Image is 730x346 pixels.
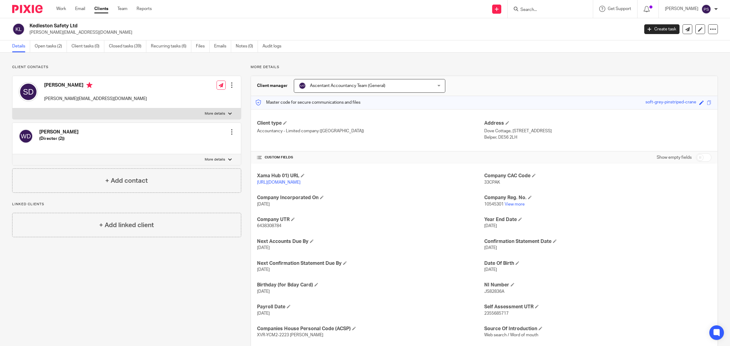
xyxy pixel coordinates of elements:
[484,289,504,294] span: JS82836A
[109,40,146,52] a: Closed tasks (39)
[484,333,538,337] span: Web search / Word of mouth
[257,246,270,250] span: [DATE]
[484,128,711,134] p: Dove Cottage, [STREET_ADDRESS]
[99,220,154,230] h4: + Add linked client
[75,6,85,12] a: Email
[257,333,323,337] span: XVR-YCM2-2223 [PERSON_NAME]
[196,40,210,52] a: Files
[257,83,288,89] h3: Client manager
[35,40,67,52] a: Open tasks (2)
[257,173,484,179] h4: Xama Hub 01) URL
[484,268,497,272] span: [DATE]
[30,23,514,29] h2: Kedleston Safety Ltd
[205,111,225,116] p: More details
[12,40,30,52] a: Details
[257,282,484,288] h4: Birthday (for Bday Card)
[484,238,711,245] h4: Confirmation Statement Date
[12,23,25,36] img: svg%3E
[484,282,711,288] h4: NI Number
[105,176,148,185] h4: + Add contact
[645,99,696,106] div: soft-grey-pinstriped-crane
[255,99,360,106] p: Master code for secure communications and files
[299,82,306,89] img: svg%3E
[505,202,525,206] a: View more
[94,6,108,12] a: Clients
[257,155,484,160] h4: CUSTOM FIELDS
[257,180,301,185] a: [URL][DOMAIN_NAME]
[30,29,635,36] p: [PERSON_NAME][EMAIL_ADDRESS][DOMAIN_NAME]
[310,84,385,88] span: Ascentant Accountancy Team (General)
[520,7,575,13] input: Search
[257,304,484,310] h4: Payroll Date
[257,195,484,201] h4: Company Incorporated On
[484,173,711,179] h4: Company CAC Code
[665,6,698,12] p: [PERSON_NAME]
[484,120,711,126] h4: Address
[484,304,711,310] h4: Self Assessment UTR
[117,6,127,12] a: Team
[71,40,104,52] a: Client tasks (0)
[257,216,484,223] h4: Company UTR
[151,40,191,52] a: Recurring tasks (6)
[19,129,33,144] img: svg%3E
[484,246,497,250] span: [DATE]
[39,136,78,142] h5: (Director (2))
[257,311,270,316] span: [DATE]
[484,180,500,185] span: 33CPAK
[236,40,258,52] a: Notes (0)
[484,202,504,206] span: 10545301
[484,216,711,223] h4: Year End Date
[56,6,66,12] a: Work
[257,268,270,272] span: [DATE]
[644,24,680,34] a: Create task
[205,157,225,162] p: More details
[257,289,270,294] span: [DATE]
[257,120,484,126] h4: Client type
[257,128,484,134] p: Accountancy - Limited company ([GEOGRAPHIC_DATA])
[484,195,711,201] h4: Company Reg. No.
[86,82,92,88] i: Primary
[251,65,718,70] p: More details
[19,82,38,102] img: svg%3E
[39,129,78,135] h4: [PERSON_NAME]
[262,40,286,52] a: Audit logs
[657,154,692,161] label: Show empty fields
[44,82,147,90] h4: [PERSON_NAME]
[484,260,711,267] h4: Date Of Birth
[12,202,241,207] p: Linked clients
[484,224,497,228] span: [DATE]
[12,5,43,13] img: Pixie
[257,202,270,206] span: [DATE]
[484,311,509,316] span: 2355685717
[608,7,631,11] span: Get Support
[257,260,484,267] h4: Next Confirmation Statement Due By
[701,4,711,14] img: svg%3E
[137,6,152,12] a: Reports
[257,238,484,245] h4: Next Accounts Due By
[257,326,484,332] h4: Companies House Personal Code (ACSP)
[12,65,241,70] p: Client contacts
[44,96,147,102] p: [PERSON_NAME][EMAIL_ADDRESS][DOMAIN_NAME]
[484,326,711,332] h4: Source Of Introduction
[484,134,711,140] p: Belper, DE56 2LH
[214,40,231,52] a: Emails
[257,224,281,228] span: 6438308784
